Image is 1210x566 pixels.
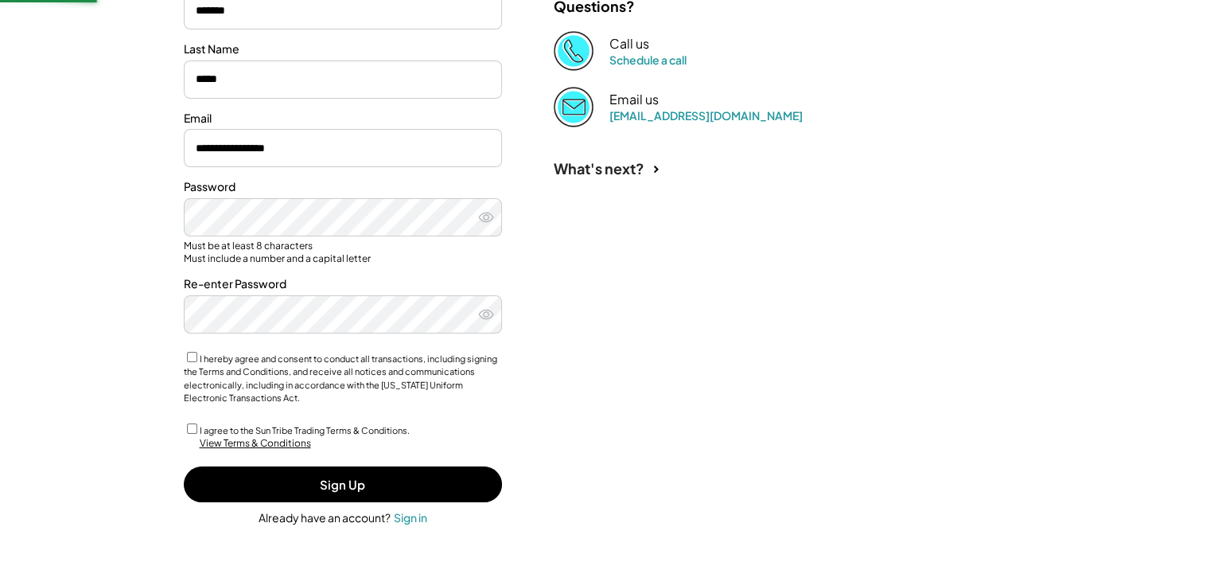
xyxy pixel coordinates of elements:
[200,425,410,435] label: I agree to the Sun Tribe Trading Terms & Conditions.
[184,41,502,57] div: Last Name
[609,108,803,123] a: [EMAIL_ADDRESS][DOMAIN_NAME]
[184,240,502,264] div: Must be at least 8 characters Must include a number and a capital letter
[259,510,391,526] div: Already have an account?
[609,92,659,108] div: Email us
[184,111,502,127] div: Email
[184,179,502,195] div: Password
[394,510,427,525] div: Sign in
[184,353,497,404] label: I hereby agree and consent to conduct all transactions, including signing the Terms and Condition...
[554,87,593,127] img: Email%202%403x.png
[609,53,687,67] a: Schedule a call
[609,36,649,53] div: Call us
[184,276,502,292] div: Re-enter Password
[554,31,593,71] img: Phone%20copy%403x.png
[200,437,311,451] div: View Terms & Conditions
[184,466,502,502] button: Sign Up
[554,159,644,178] div: What's next?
